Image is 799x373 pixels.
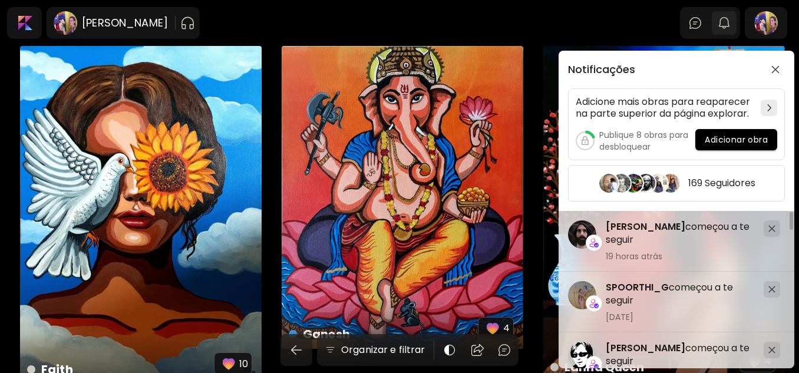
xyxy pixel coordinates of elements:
h5: Adicione mais obras para reaparecer na parte superior da página explorar. [576,96,756,120]
h5: começou a te seguir [606,342,754,368]
span: Adicionar obra [705,134,768,146]
h5: Notificações [568,64,635,75]
button: closeButton [766,60,785,79]
a: Adicionar obra [695,129,777,153]
span: 19 horas atrás [606,251,754,262]
span: SPOORTHI_G [606,280,669,294]
span: [PERSON_NAME] [606,341,685,355]
img: closeButton [771,65,780,74]
h5: começou a te seguir [606,220,754,246]
button: Adicionar obra [695,129,777,150]
h5: começou a te seguir [606,281,754,307]
img: chevron [767,104,771,111]
h5: Publique 8 obras para desbloquear [599,129,695,153]
span: [PERSON_NAME] [606,220,685,233]
h5: 169 Seguidores [688,177,755,189]
span: [DATE] [606,312,754,322]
